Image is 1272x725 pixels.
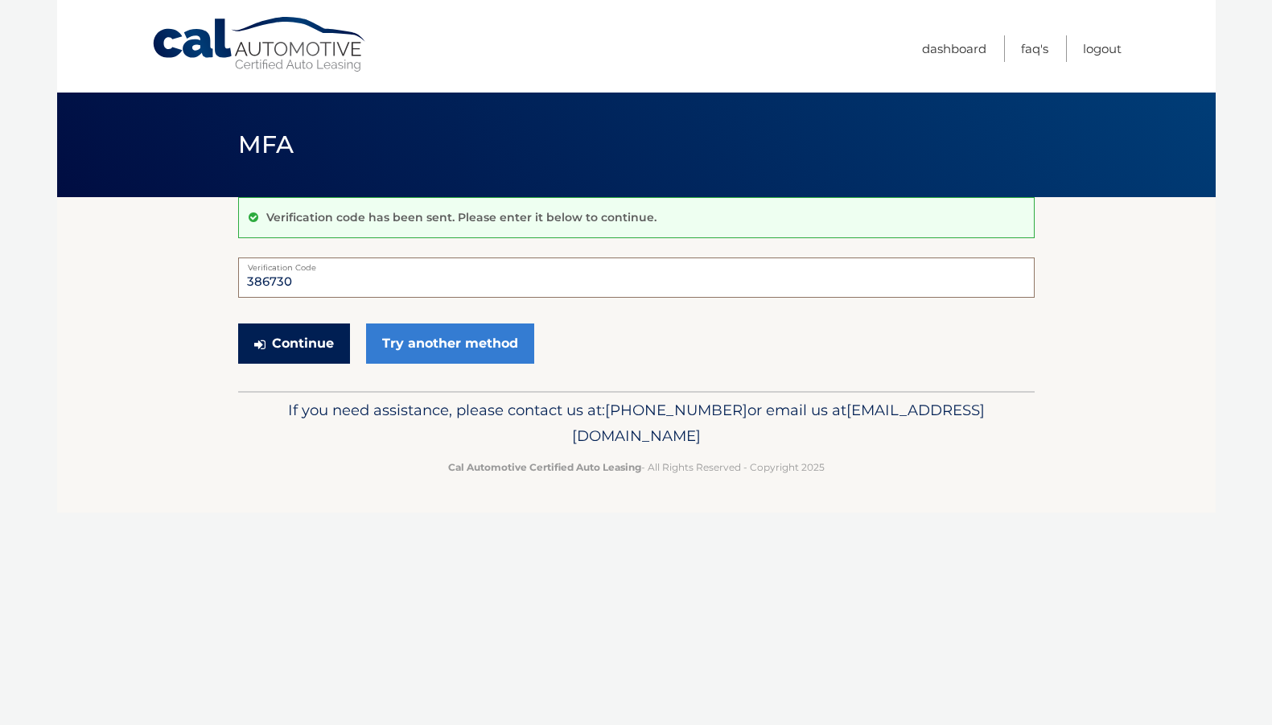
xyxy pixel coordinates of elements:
[1021,35,1048,62] a: FAQ's
[249,398,1024,449] p: If you need assistance, please contact us at: or email us at
[151,16,368,73] a: Cal Automotive
[605,401,747,419] span: [PHONE_NUMBER]
[238,323,350,364] button: Continue
[249,459,1024,476] p: - All Rights Reserved - Copyright 2025
[238,130,294,159] span: MFA
[238,257,1035,270] label: Verification Code
[366,323,534,364] a: Try another method
[266,210,657,225] p: Verification code has been sent. Please enter it below to continue.
[238,257,1035,298] input: Verification Code
[1083,35,1122,62] a: Logout
[922,35,986,62] a: Dashboard
[572,401,985,445] span: [EMAIL_ADDRESS][DOMAIN_NAME]
[448,461,641,473] strong: Cal Automotive Certified Auto Leasing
